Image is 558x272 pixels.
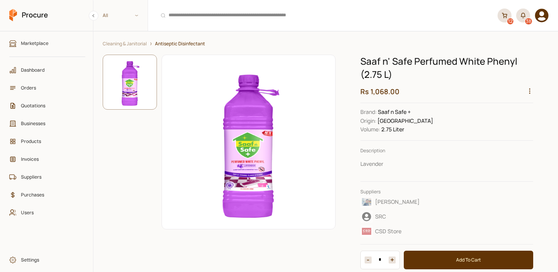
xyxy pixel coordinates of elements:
[360,87,533,96] h2: Rs 1,068.00
[5,188,89,202] a: Purchases
[5,205,89,220] a: Users
[360,210,533,223] button: SRC
[21,84,79,91] span: Orders
[103,41,147,47] a: Cleaning & Janitorial
[21,155,79,163] span: Invoices
[365,257,372,263] button: Increase item quantity
[5,170,89,184] a: Suppliers
[372,257,389,263] input: 1 Items
[360,225,533,238] button: CSD Store
[360,125,533,134] dd: 2.75 Liter
[21,256,79,263] span: Settings
[21,66,79,74] span: Dashboard
[5,98,89,113] a: Quotations
[5,63,89,77] a: Dashboard
[5,152,89,167] a: Invoices
[360,125,380,134] dt: Unit of Measure
[5,81,89,95] a: Orders
[21,120,79,127] span: Businesses
[360,196,531,208] div: Kashif Ali Khan
[507,18,513,24] div: 12
[5,253,89,267] a: Settings
[525,18,532,24] div: 38
[5,116,89,131] a: Businesses
[93,9,148,22] span: All
[360,147,533,154] p: Description
[404,251,533,269] button: Add To Cart
[21,102,79,109] span: Quotations
[360,55,533,81] h1: Saaf n' Safe Perfumed White Phenyl (2.75 L)
[5,36,89,51] a: Marketplace
[360,108,377,116] dt: Brand :
[360,225,531,238] div: CSD Store
[5,134,89,149] a: Products
[21,173,79,181] span: Suppliers
[21,209,79,216] span: Users
[360,117,533,125] dd: [GEOGRAPHIC_DATA]
[516,9,530,22] button: 38
[375,198,420,206] span: [PERSON_NAME]
[360,188,533,195] p: Suppliers
[21,191,79,198] span: Purchases
[22,10,48,20] span: Procure
[375,213,386,220] span: SRC
[155,41,205,47] a: Antiseptic Disinfectant
[9,9,48,22] a: Procure
[21,138,79,145] span: Products
[360,108,533,116] dd: Saaf n Safe +
[360,210,531,223] div: SRC
[103,12,108,19] span: All
[153,6,493,25] input: Products, Businesses, Users, Suppliers, Orders, and Purchases
[21,40,79,47] span: Marketplace
[389,257,396,263] button: Decrease item quantity
[360,117,376,125] dt: Origin :
[360,160,533,168] p: Lavender
[498,9,511,22] a: 12
[360,195,533,208] button: [PERSON_NAME]
[375,227,401,235] span: CSD Store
